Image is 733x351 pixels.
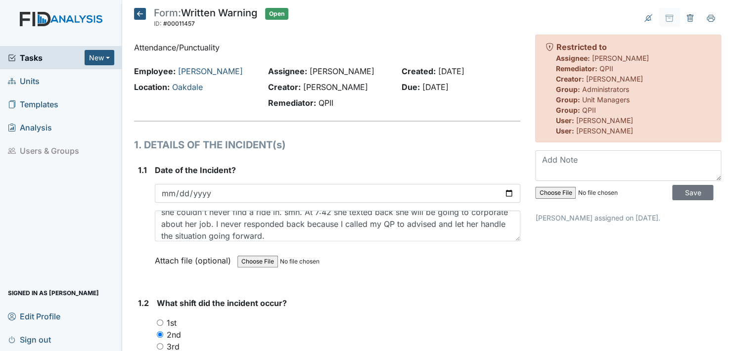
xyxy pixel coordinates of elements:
[155,249,235,266] label: Attach file (optional)
[555,85,580,93] strong: Group:
[555,64,597,73] strong: Remediator:
[167,317,177,329] label: 1st
[178,66,243,76] a: [PERSON_NAME]
[172,82,203,92] a: Oakdale
[138,297,149,309] label: 1.2
[555,75,584,83] strong: Creator:
[8,308,60,324] span: Edit Profile
[8,120,52,135] span: Analysis
[576,116,633,125] span: [PERSON_NAME]
[672,185,713,200] input: Save
[268,98,316,108] strong: Remediator:
[555,106,580,114] strong: Group:
[402,66,436,76] strong: Created:
[586,75,642,83] span: [PERSON_NAME]
[157,319,163,326] input: 1st
[555,116,574,125] strong: User:
[555,127,574,135] strong: User:
[134,42,520,53] p: Attendance/Punctuality
[599,64,613,73] span: QPII
[154,8,257,30] div: Written Warning
[154,7,181,19] span: Form:
[556,42,606,52] strong: Restricted to
[268,82,300,92] strong: Creator:
[157,331,163,338] input: 2nd
[318,98,333,108] span: QPII
[85,50,114,65] button: New
[303,82,367,92] span: [PERSON_NAME]
[582,106,596,114] span: QPII
[592,54,648,62] span: [PERSON_NAME]
[8,332,51,347] span: Sign out
[8,52,85,64] a: Tasks
[163,20,195,27] span: #00011457
[535,213,721,223] p: [PERSON_NAME] assigned on [DATE].
[268,66,307,76] strong: Assignee:
[8,285,99,301] span: Signed in as [PERSON_NAME]
[582,85,629,93] span: Administrators
[167,329,181,341] label: 2nd
[157,298,287,308] span: What shift did the incident occur?
[422,82,449,92] span: [DATE]
[134,137,520,152] h1: 1. DETAILS OF THE INCIDENT(s)
[134,82,170,92] strong: Location:
[576,127,633,135] span: [PERSON_NAME]
[582,95,629,104] span: Unit Managers
[555,95,580,104] strong: Group:
[134,66,176,76] strong: Employee:
[402,82,420,92] strong: Due:
[438,66,464,76] span: [DATE]
[8,96,58,112] span: Templates
[265,8,288,20] span: Open
[154,20,162,27] span: ID:
[157,343,163,350] input: 3rd
[138,164,147,176] label: 1.1
[155,165,236,175] span: Date of the Incident?
[555,54,590,62] strong: Assignee:
[8,73,40,88] span: Units
[309,66,374,76] span: [PERSON_NAME]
